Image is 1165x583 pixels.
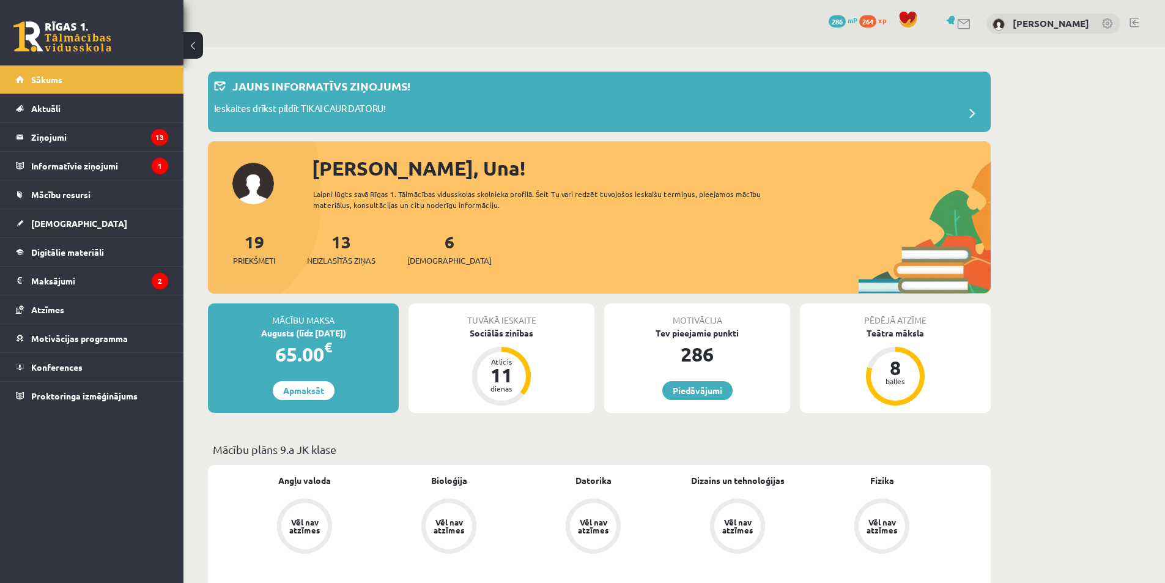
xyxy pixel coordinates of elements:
div: Laipni lūgts savā Rīgas 1. Tālmācības vidusskolas skolnieka profilā. Šeit Tu vari redzēt tuvojošo... [313,188,783,210]
a: Vēl nav atzīmes [377,499,521,556]
a: Vēl nav atzīmes [665,499,810,556]
span: Konferences [31,362,83,373]
div: Teātra māksla [800,327,991,340]
a: Jauns informatīvs ziņojums! Ieskaites drīkst pildīt TIKAI CAUR DATORU! [214,78,985,126]
span: Neizlasītās ziņas [307,254,375,267]
p: Ieskaites drīkst pildīt TIKAI CAUR DATORU! [214,102,386,119]
a: Proktoringa izmēģinājums [16,382,168,410]
span: Priekšmeti [233,254,275,267]
a: Bioloģija [431,474,467,487]
a: 19Priekšmeti [233,231,275,267]
div: 286 [604,340,790,369]
span: [DEMOGRAPHIC_DATA] [31,218,127,229]
a: Apmaksāt [273,381,335,400]
a: Motivācijas programma [16,324,168,352]
span: 264 [859,15,876,28]
p: Jauns informatīvs ziņojums! [232,78,410,94]
a: Digitālie materiāli [16,238,168,266]
legend: Informatīvie ziņojumi [31,152,168,180]
legend: Ziņojumi [31,123,168,151]
a: Ziņojumi13 [16,123,168,151]
a: [PERSON_NAME] [1013,17,1089,29]
div: Vēl nav atzīmes [720,518,755,534]
div: Atlicis [483,358,520,365]
a: Vēl nav atzīmes [232,499,377,556]
a: Rīgas 1. Tālmācības vidusskola [13,21,111,52]
a: Informatīvie ziņojumi1 [16,152,168,180]
a: Fizika [870,474,894,487]
span: 286 [829,15,846,28]
span: [DEMOGRAPHIC_DATA] [407,254,492,267]
a: 286 mP [829,15,857,25]
span: mP [848,15,857,25]
div: Vēl nav atzīmes [865,518,899,534]
div: 65.00 [208,340,399,369]
div: balles [877,377,914,385]
div: dienas [483,385,520,392]
a: Atzīmes [16,295,168,324]
a: Piedāvājumi [662,381,733,400]
a: Konferences [16,353,168,381]
span: Aktuāli [31,103,61,114]
span: Proktoringa izmēģinājums [31,390,138,401]
div: Augusts (līdz [DATE]) [208,327,399,340]
div: Mācību maksa [208,303,399,327]
a: Teātra māksla 8 balles [800,327,991,407]
i: 13 [151,129,168,146]
div: Vēl nav atzīmes [576,518,610,534]
a: 264 xp [859,15,892,25]
a: Vēl nav atzīmes [810,499,954,556]
a: 13Neizlasītās ziņas [307,231,375,267]
div: Tuvākā ieskaite [409,303,594,327]
a: Dizains un tehnoloģijas [691,474,785,487]
span: Digitālie materiāli [31,247,104,258]
a: 6[DEMOGRAPHIC_DATA] [407,231,492,267]
span: € [324,338,332,356]
div: Sociālās zinības [409,327,594,340]
div: Vēl nav atzīmes [432,518,466,534]
a: [DEMOGRAPHIC_DATA] [16,209,168,237]
div: Pēdējā atzīme [800,303,991,327]
a: Maksājumi2 [16,267,168,295]
a: Sociālās zinības Atlicis 11 dienas [409,327,594,407]
img: Una Heislere [993,18,1005,31]
div: Tev pieejamie punkti [604,327,790,340]
a: Datorika [575,474,612,487]
i: 2 [152,273,168,289]
span: Mācību resursi [31,189,91,200]
a: Sākums [16,65,168,94]
div: Vēl nav atzīmes [287,518,322,534]
a: Angļu valoda [278,474,331,487]
legend: Maksājumi [31,267,168,295]
div: [PERSON_NAME], Una! [312,154,991,183]
a: Mācību resursi [16,180,168,209]
a: Aktuāli [16,94,168,122]
span: Sākums [31,74,62,85]
span: xp [878,15,886,25]
div: Motivācija [604,303,790,327]
p: Mācību plāns 9.a JK klase [213,441,986,458]
span: Motivācijas programma [31,333,128,344]
div: 8 [877,358,914,377]
a: Vēl nav atzīmes [521,499,665,556]
i: 1 [152,158,168,174]
span: Atzīmes [31,304,64,315]
div: 11 [483,365,520,385]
